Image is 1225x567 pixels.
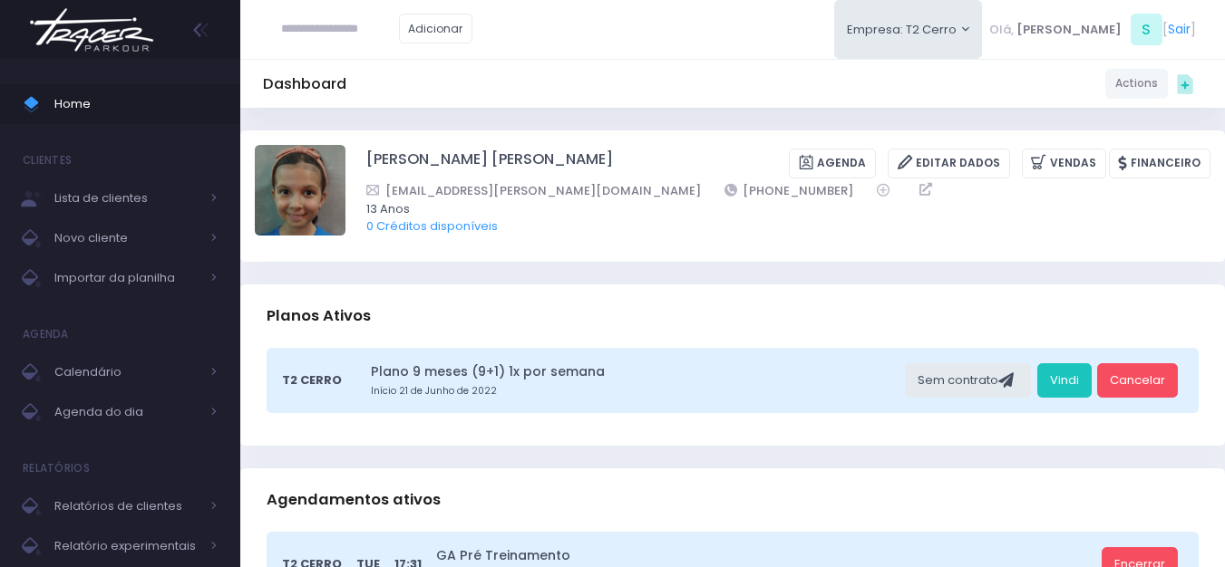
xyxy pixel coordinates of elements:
a: [EMAIL_ADDRESS][PERSON_NAME][DOMAIN_NAME] [366,181,701,200]
h4: Agenda [23,316,69,352]
span: T2 Cerro [282,371,342,389]
span: Lista de clientes [54,187,199,210]
span: [PERSON_NAME] [1016,21,1122,39]
a: [PERSON_NAME] [PERSON_NAME] [366,149,613,178]
a: Financeiro [1109,149,1210,178]
span: Novo cliente [54,226,199,250]
h4: Clientes [23,142,72,178]
span: Relatório experimentais [54,534,199,558]
h3: Agendamentos ativos [267,474,441,525]
span: Agenda do dia [54,400,199,424]
div: [ ] [982,9,1202,50]
a: Vindi [1037,363,1092,398]
a: Sair [1168,20,1191,39]
a: Actions [1105,69,1168,99]
span: Home [54,92,218,116]
span: S [1131,14,1162,45]
h4: Relatórios [23,450,90,486]
a: GA Pré Treinamento [436,546,1095,565]
span: Calendário [54,360,199,384]
a: [PHONE_NUMBER] [724,181,854,200]
a: Agenda [789,149,876,178]
a: Editar Dados [888,149,1010,178]
a: Cancelar [1097,363,1178,398]
a: Adicionar [399,14,473,43]
a: Vendas [1022,149,1106,178]
a: Plano 9 meses (9+1) 1x por semana [371,362,899,381]
span: 13 Anos [366,200,1187,218]
h3: Planos Ativos [267,290,371,341]
div: Sem contrato [905,363,1031,398]
img: Maria Manuela Morales Fernandes [255,145,345,235]
a: 0 Créditos disponíveis [366,217,498,235]
span: Importar da planilha [54,266,199,290]
span: Olá, [989,21,1014,39]
small: Início 21 de Junho de 2022 [371,384,899,399]
h5: Dashboard [263,75,346,93]
span: Relatórios de clientes [54,495,199,518]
